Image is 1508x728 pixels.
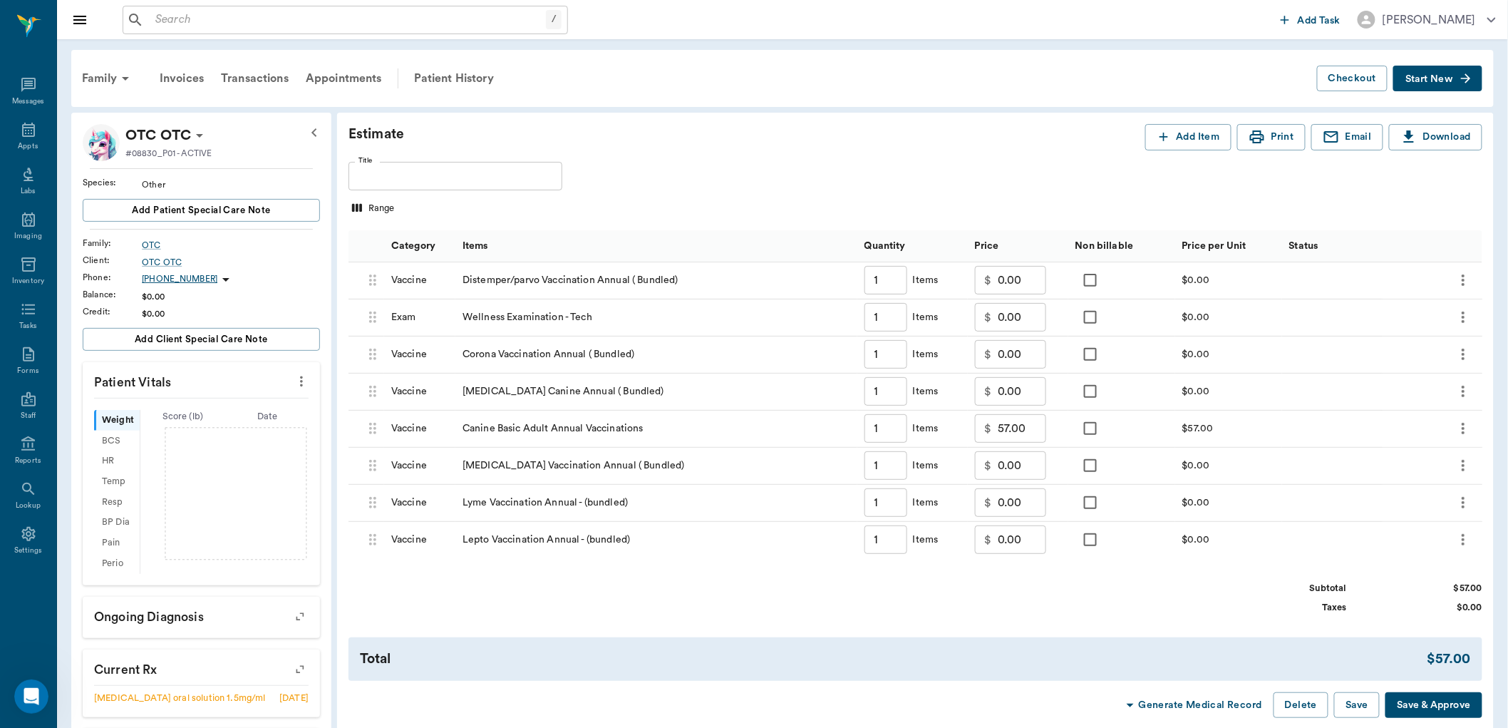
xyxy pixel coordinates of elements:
input: 0.00 [998,414,1046,443]
div: Credit : [83,305,142,318]
p: $ [985,346,992,363]
button: Print [1237,124,1306,150]
div: Resp [94,492,140,513]
div: Vaccine [391,384,427,399]
button: Delete [1274,692,1328,719]
div: [MEDICAL_DATA] Vaccination Annual ( Bundled) [463,458,685,473]
div: Vaccine [391,273,427,287]
div: Messages [12,96,45,107]
div: Lookup [16,501,41,511]
div: Taxes [1240,601,1347,615]
div: BP Dia [94,513,140,533]
div: Settings [14,545,43,556]
div: Exam [391,310,416,324]
div: Staff [21,411,36,421]
p: Ongoing diagnosis [83,597,320,632]
div: Quantity [864,226,906,266]
button: more [1451,491,1475,515]
iframe: Intercom live chat [14,680,48,714]
input: 0.00 [998,377,1046,406]
div: Canine Basic Adult Annual Vaccinations [463,421,644,436]
a: Invoices [151,61,212,96]
div: Other [142,178,320,191]
button: Download [1389,124,1482,150]
input: 0.00 [998,340,1046,369]
input: 0.00 [998,488,1046,517]
p: $ [985,309,992,326]
div: Corona Vaccination Annual ( Bundled) [463,347,634,362]
div: $0.00 [1182,533,1210,547]
div: Range [368,202,395,219]
div: Species : [83,176,142,189]
div: Items [907,421,939,436]
div: Non billable [1075,226,1134,266]
div: Family [73,61,143,96]
div: Items [907,310,939,324]
button: Add Task [1275,6,1346,33]
div: Transactions [212,61,297,96]
button: Checkout [1317,66,1388,92]
div: Price [975,226,999,266]
button: more [1451,379,1475,404]
div: Lyme Vaccination Annual - (bundled) [463,496,628,510]
input: 0.00 [998,303,1046,332]
div: Items [907,533,939,547]
div: $0.00 [142,290,320,303]
div: $0.00 [1182,310,1210,324]
button: more [1451,416,1475,441]
p: $ [985,531,992,548]
div: $0.00 [1182,496,1210,510]
button: Save & Approve [1385,692,1482,719]
button: Add client Special Care Note [83,328,320,351]
div: $0.00 [1182,273,1210,287]
div: Vaccine [391,533,427,547]
div: $0.00 [1182,347,1210,362]
button: more [1451,453,1475,478]
span: Add patient Special Care Note [132,202,270,218]
div: $57.00 [1182,421,1214,436]
div: Wellness Examination - Tech [463,310,592,324]
p: $ [985,494,992,511]
div: Phone : [83,271,142,284]
div: Price [968,230,1068,262]
p: #08830_P01 - ACTIVE [125,147,212,160]
a: OTC [142,239,320,252]
input: Search [150,10,546,30]
div: $57.00 [1427,649,1471,670]
div: Date [225,410,310,424]
p: $ [985,383,992,400]
div: Status [1282,230,1383,262]
div: [DATE] [279,692,309,705]
button: more [290,369,313,394]
button: Save [1334,692,1380,719]
div: Pain [94,533,140,553]
a: Appointments [297,61,391,96]
div: Quantity [857,230,968,262]
div: BCS [94,431,140,451]
div: Items [907,347,939,362]
div: Imaging [14,231,42,242]
div: Perio [94,553,140,574]
a: Patient History [406,61,502,96]
div: Price per Unit [1175,230,1282,262]
button: [PERSON_NAME] [1346,6,1507,33]
input: 0.00 [998,451,1046,480]
div: HR [94,451,140,472]
div: [PERSON_NAME] [1383,11,1476,29]
p: Current Rx [83,650,320,685]
div: Inventory [12,276,44,287]
label: Title [358,155,373,165]
span: Add client Special Care Note [135,332,268,347]
a: OTC OTC [142,256,320,269]
div: Forms [17,366,38,376]
div: $0.00 [1375,601,1482,615]
div: $57.00 [1375,582,1482,595]
div: [MEDICAL_DATA] Canine Annual ( Bundled) [463,384,664,399]
div: Vaccine [391,347,427,362]
div: Items [907,458,939,473]
div: Subtotal [1240,582,1347,595]
div: OTC OTC [125,124,191,147]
